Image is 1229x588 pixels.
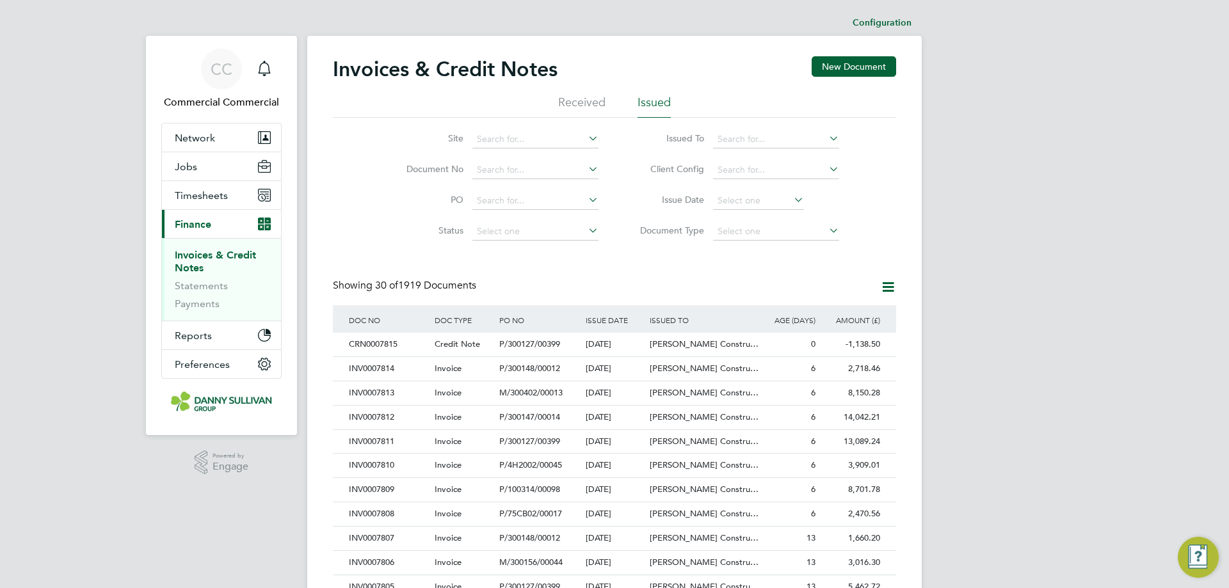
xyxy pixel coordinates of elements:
nav: Main navigation [146,36,297,435]
div: PO NO [496,305,582,335]
label: Document No [390,163,463,175]
div: 2,718.46 [819,357,883,381]
span: 6 [811,411,815,422]
span: Reports [175,330,212,342]
a: CCCommercial Commercial [161,49,282,110]
label: Document Type [631,225,704,236]
span: P/75CB02/00017 [499,508,562,519]
span: CC [211,61,232,77]
label: Issued To [631,132,704,144]
span: 1919 Documents [375,279,476,292]
span: [PERSON_NAME] Constru… [650,363,759,374]
div: 3,016.30 [819,551,883,575]
span: Invoice [435,532,462,543]
img: dannysullivan-logo-retina.png [171,392,272,412]
div: [DATE] [582,381,647,405]
div: ISSUED TO [647,305,754,335]
span: Invoice [435,484,462,495]
span: 13 [807,532,815,543]
span: Invoice [435,436,462,447]
div: INV0007813 [346,381,431,405]
button: Finance [162,210,281,238]
div: [DATE] [582,502,647,526]
span: 6 [811,459,815,470]
span: P/300127/00399 [499,436,560,447]
div: 2,470.56 [819,502,883,526]
span: Preferences [175,358,230,370]
input: Search for... [713,131,839,148]
input: Select one [713,192,804,210]
div: [DATE] [582,357,647,381]
div: [DATE] [582,454,647,477]
button: Engage Resource Center [1178,537,1219,578]
div: 14,042.21 [819,406,883,429]
span: 6 [811,363,815,374]
span: Commercial Commercial [161,95,282,110]
label: Issue Date [631,194,704,205]
div: [DATE] [582,478,647,502]
div: 8,150.28 [819,381,883,405]
div: 1,660.20 [819,527,883,550]
span: [PERSON_NAME] Constru… [650,387,759,398]
span: P/4H2002/00045 [499,459,562,470]
div: Showing [333,279,479,292]
span: 6 [811,387,815,398]
button: New Document [812,56,896,77]
span: P/300127/00399 [499,338,560,349]
label: PO [390,194,463,205]
span: Timesheets [175,189,228,202]
span: 6 [811,436,815,447]
span: 6 [811,508,815,519]
span: M/300156/00044 [499,557,563,568]
span: P/300147/00014 [499,411,560,422]
div: DOC TYPE [431,305,496,335]
input: Search for... [713,161,839,179]
div: [DATE] [582,551,647,575]
li: Configuration [853,10,912,36]
span: [PERSON_NAME] Constru… [650,436,759,447]
div: INV0007814 [346,357,431,381]
li: Received [558,95,606,118]
span: [PERSON_NAME] Constru… [650,459,759,470]
div: INV0007810 [346,454,431,477]
div: [DATE] [582,406,647,429]
input: Search for... [472,161,598,179]
span: Powered by [213,450,248,461]
span: 6 [811,484,815,495]
span: Invoice [435,557,462,568]
div: -1,138.50 [819,333,883,356]
div: [DATE] [582,430,647,454]
div: DOC NO [346,305,431,335]
div: 3,909.01 [819,454,883,477]
span: P/300148/00012 [499,363,560,374]
li: Issued [638,95,671,118]
span: [PERSON_NAME] Constru… [650,508,759,519]
a: Powered byEngage [195,450,249,475]
span: Invoice [435,459,462,470]
span: [PERSON_NAME] Constru… [650,557,759,568]
span: P/100314/00098 [499,484,560,495]
span: Engage [213,461,248,472]
div: INV0007811 [346,430,431,454]
span: [PERSON_NAME] Constru… [650,338,759,349]
label: Client Config [631,163,704,175]
div: INV0007808 [346,502,431,526]
label: Site [390,132,463,144]
button: Network [162,123,281,152]
span: 13 [807,557,815,568]
button: Preferences [162,350,281,378]
a: Payments [175,298,220,310]
button: Jobs [162,152,281,180]
span: Invoice [435,508,462,519]
span: P/300148/00012 [499,532,560,543]
a: Statements [175,280,228,292]
span: [PERSON_NAME] Constru… [650,484,759,495]
div: INV0007807 [346,527,431,550]
span: 30 of [375,279,398,292]
span: Jobs [175,161,197,173]
span: Network [175,132,215,144]
input: Search for... [472,131,598,148]
span: [PERSON_NAME] Constru… [650,411,759,422]
div: 13,089.24 [819,430,883,454]
input: Select one [472,223,598,241]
